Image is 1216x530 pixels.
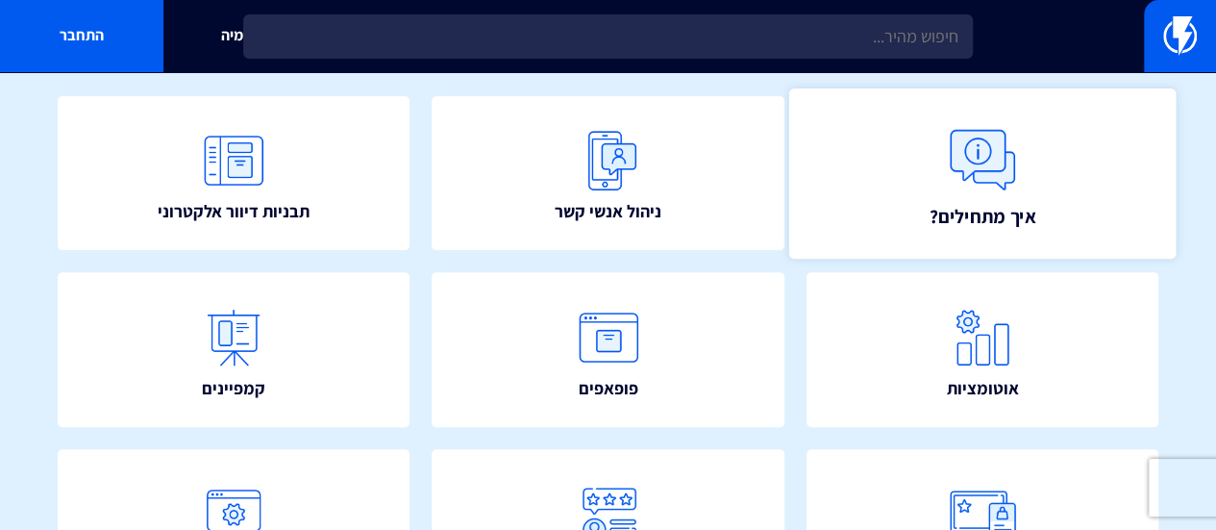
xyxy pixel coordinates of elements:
a: פופאפים [432,272,783,427]
a: קמפיינים [58,272,409,427]
span: פופאפים [579,376,638,401]
a: תבניות דיוור אלקטרוני [58,96,409,251]
span: איך מתחילים? [929,202,1035,229]
span: תבניות דיוור אלקטרוני [158,199,310,224]
span: אוטומציות [946,376,1018,401]
input: חיפוש מהיר... [243,14,973,59]
span: קמפיינים [202,376,265,401]
a: איך מתחילים? [788,88,1176,259]
a: אוטומציות [807,272,1158,427]
span: ניהול אנשי קשר [555,199,661,224]
a: ניהול אנשי קשר [432,96,783,251]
